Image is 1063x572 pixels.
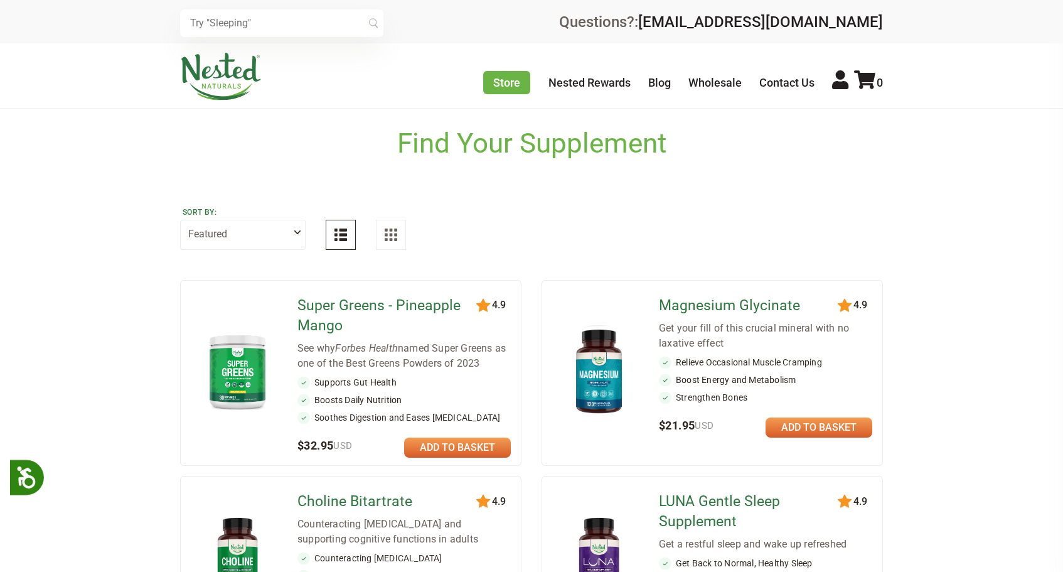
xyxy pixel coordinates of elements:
span: USD [695,420,713,431]
img: Magnesium Glycinate [562,323,636,419]
a: LUNA Gentle Sleep Supplement [659,492,840,532]
li: Supports Gut Health [297,376,511,389]
a: Super Greens - Pineapple Mango [297,296,479,336]
a: Magnesium Glycinate [659,296,840,316]
li: Counteracting [MEDICAL_DATA] [297,552,511,564]
li: Relieve Occasional Muscle Cramping [659,356,872,369]
div: Get a restful sleep and wake up refreshed [659,537,872,552]
span: USD [333,440,352,451]
span: 0 [877,76,883,89]
input: Try "Sleeping" [180,9,383,37]
h1: Find Your Supplement [397,127,666,159]
a: Nested Rewards [548,76,631,89]
label: Sort by: [183,207,303,217]
a: [EMAIL_ADDRESS][DOMAIN_NAME] [638,13,883,31]
a: Store [483,71,530,94]
a: Blog [648,76,671,89]
li: Boosts Daily Nutrition [297,394,511,406]
div: See why named Super Greens as one of the Best Greens Powders of 2023 [297,341,511,371]
div: Questions?: [559,14,883,30]
li: Strengthen Bones [659,391,872,404]
img: Grid [385,229,397,241]
a: Choline Bitartrate [297,492,479,512]
em: Forbes Health [335,342,398,354]
a: Wholesale [688,76,742,89]
li: Soothes Digestion and Eases [MEDICAL_DATA] [297,411,511,424]
a: Contact Us [759,76,815,89]
span: $32.95 [297,439,353,452]
span: $21.95 [659,419,714,432]
a: 0 [854,76,883,89]
div: Counteracting [MEDICAL_DATA] and supporting cognitive functions in adults [297,517,511,547]
img: Super Greens - Pineapple Mango [201,329,274,414]
li: Get Back to Normal, Healthy Sleep [659,557,872,569]
li: Boost Energy and Metabolism [659,374,872,386]
div: Get your fill of this crucial mineral with no laxative effect [659,321,872,351]
img: List [334,229,347,241]
img: Nested Naturals [180,53,262,100]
